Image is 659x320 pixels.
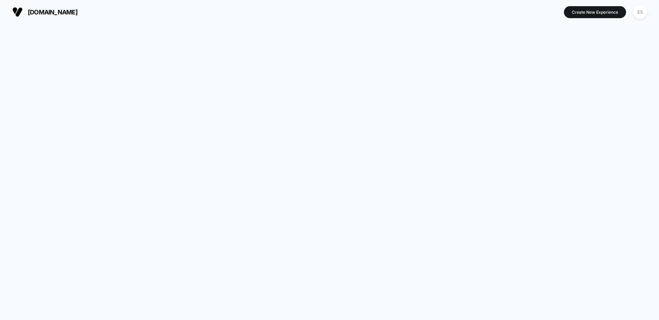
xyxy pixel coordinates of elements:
button: ES [631,5,649,19]
img: Visually logo [12,7,23,17]
div: ES [633,5,647,19]
button: Create New Experience [564,6,626,18]
span: [DOMAIN_NAME] [28,9,78,16]
button: [DOMAIN_NAME] [10,7,80,17]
